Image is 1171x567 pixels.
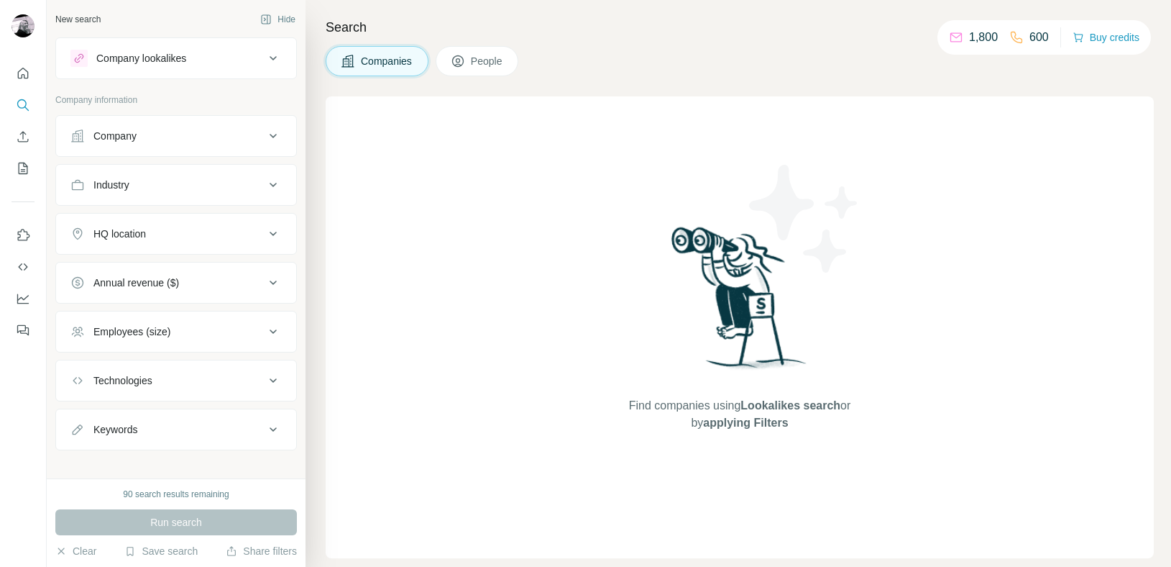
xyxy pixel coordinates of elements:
h4: Search [326,17,1154,37]
div: Employees (size) [93,325,170,339]
button: Annual revenue ($) [56,266,296,300]
button: Industry [56,168,296,202]
button: Search [12,92,35,118]
button: Use Surfe on LinkedIn [12,222,35,248]
div: Company [93,129,137,143]
button: Quick start [12,60,35,86]
button: Clear [55,544,96,558]
div: 90 search results remaining [123,488,229,501]
button: Enrich CSV [12,124,35,150]
span: Companies [361,54,413,68]
button: Company [56,119,296,153]
button: HQ location [56,217,296,251]
img: Surfe Illustration - Woman searching with binoculars [665,223,814,384]
button: Company lookalikes [56,41,296,76]
button: Keywords [56,412,296,447]
button: Buy credits [1073,27,1139,47]
span: People [471,54,504,68]
div: Keywords [93,422,137,437]
div: HQ location [93,227,146,241]
span: Lookalikes search [740,399,840,412]
p: 600 [1029,29,1049,46]
img: Avatar [12,14,35,37]
div: Technologies [93,373,152,388]
button: My lists [12,155,35,181]
div: Company lookalikes [96,51,186,65]
div: New search [55,13,101,26]
p: Company information [55,94,297,106]
button: Hide [250,9,306,30]
button: Share filters [226,544,297,558]
span: applying Filters [703,417,788,429]
button: Dashboard [12,286,35,312]
div: Industry [93,178,129,192]
button: Employees (size) [56,314,296,349]
div: Annual revenue ($) [93,276,179,290]
img: Surfe Illustration - Stars [740,154,869,283]
button: Technologies [56,363,296,398]
button: Feedback [12,317,35,343]
button: Use Surfe API [12,254,35,280]
p: 1,800 [969,29,998,46]
span: Find companies using or by [625,397,855,432]
button: Save search [124,544,198,558]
